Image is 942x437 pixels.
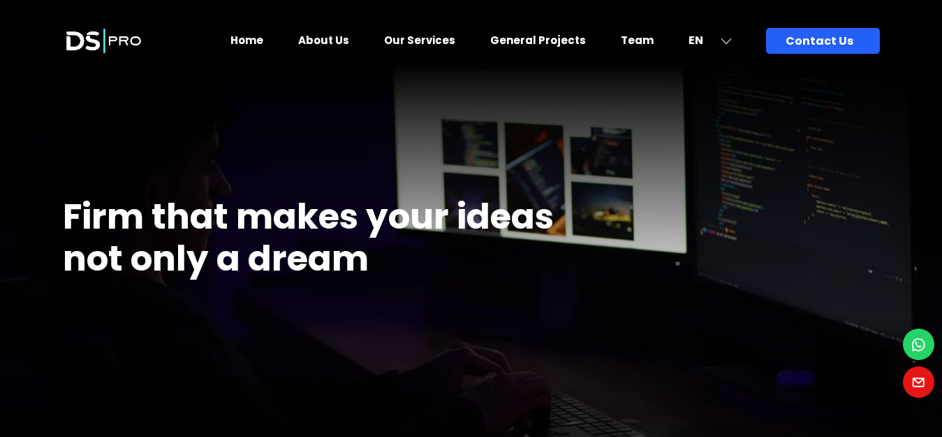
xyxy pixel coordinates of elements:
[63,15,145,66] img: Launch Logo
[490,33,586,48] a: General Projects
[689,32,703,48] span: EN
[230,33,263,48] a: Home
[621,33,654,48] a: Team
[298,33,349,48] a: About Us
[384,33,455,48] a: Our Services
[766,28,880,54] a: Contact Us
[63,196,601,280] h1: Firm that makes your ideas not only a dream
